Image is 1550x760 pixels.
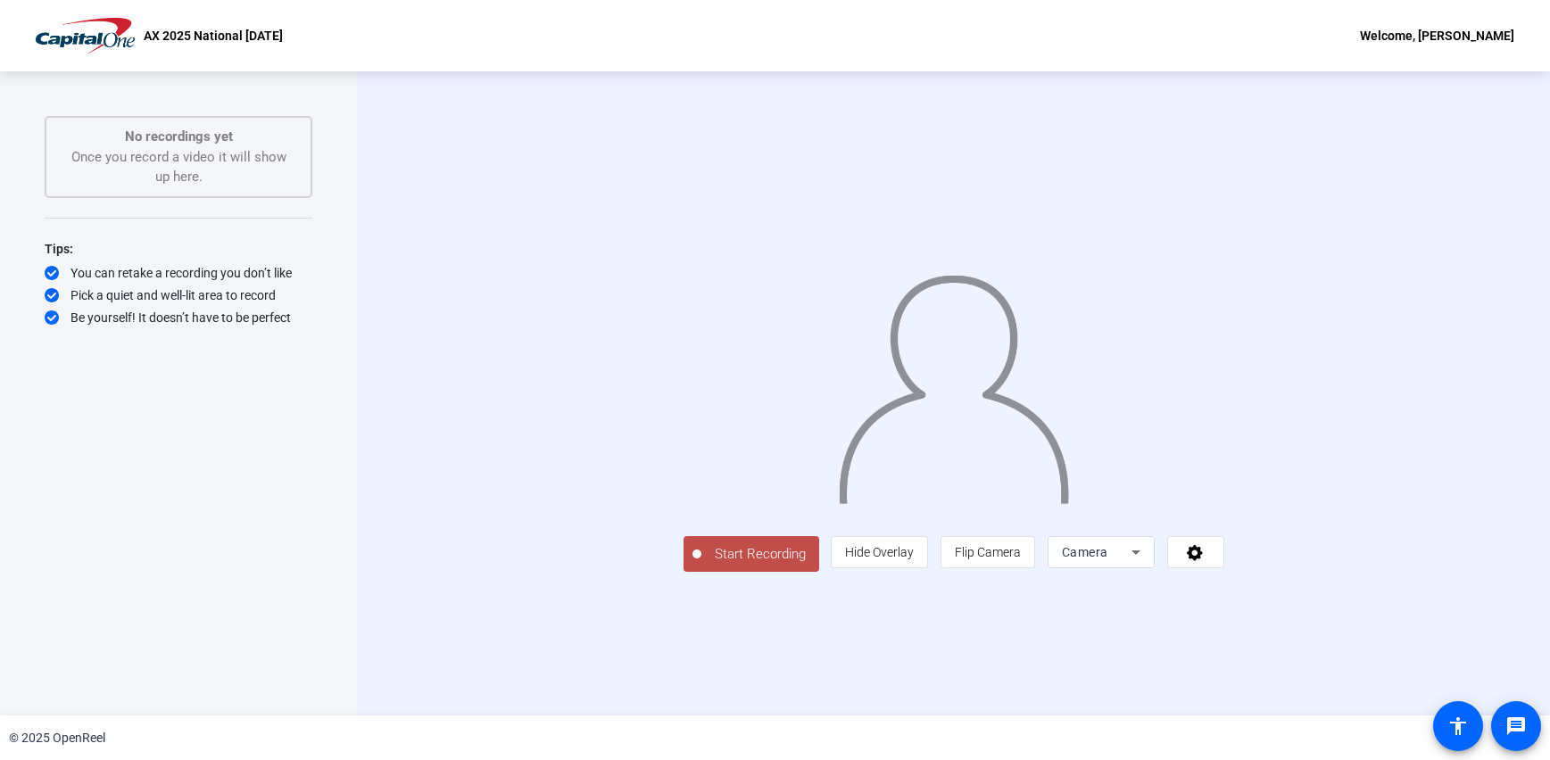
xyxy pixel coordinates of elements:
[941,536,1035,568] button: Flip Camera
[1447,715,1469,737] mat-icon: accessibility
[64,127,293,187] div: Once you record a video it will show up here.
[64,127,293,147] p: No recordings yet
[1360,25,1514,46] div: Welcome, [PERSON_NAME]
[684,536,819,572] button: Start Recording
[955,545,1021,559] span: Flip Camera
[45,309,312,326] div: Be yourself! It doesn’t have to be perfect
[45,238,312,260] div: Tips:
[1505,715,1527,737] mat-icon: message
[836,260,1070,504] img: overlay
[36,18,135,54] img: OpenReel logo
[831,536,928,568] button: Hide Overlay
[9,729,105,748] div: © 2025 OpenReel
[1062,545,1108,559] span: Camera
[144,25,283,46] p: AX 2025 National [DATE]
[845,545,914,559] span: Hide Overlay
[45,286,312,304] div: Pick a quiet and well-lit area to record
[45,264,312,282] div: You can retake a recording you don’t like
[701,544,819,565] span: Start Recording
